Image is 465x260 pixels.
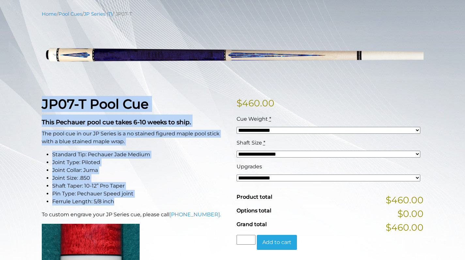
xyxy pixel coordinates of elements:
[84,11,113,17] a: JP Series (T)
[237,163,262,170] span: Upgrades
[42,211,229,219] p: To custom engrave your JP Series cue, please call
[52,151,229,159] li: Standard Tip: Pechauer Jade Medium
[237,194,272,200] span: Product total
[42,10,424,18] nav: Breadcrumb
[52,190,229,198] li: Pin Type: Pechauer Speed joint
[52,198,229,206] li: Ferrule Length: 5/8 inch
[269,116,271,122] abbr: required
[397,207,424,221] span: $0.00
[386,221,424,234] span: $460.00
[42,11,57,17] a: Home
[263,140,265,146] abbr: required
[42,23,424,86] img: jp07-T.png
[42,118,191,126] strong: This Pechauer pool cue takes 6-10 weeks to ship.
[42,96,148,112] strong: JP07-T Pool Cue
[237,116,268,122] span: Cue Weight
[52,166,229,174] li: Joint Collar: Juma
[58,11,82,17] a: Pool Cues
[237,98,274,109] bdi: 460.00
[257,235,297,250] button: Add to cart
[386,193,424,207] span: $460.00
[237,98,242,109] span: $
[237,221,267,227] span: Grand total
[42,130,229,145] p: The pool cue in our JP Series is a no stained figured maple pool stick with a blue stained maple ...
[52,182,229,190] li: Shaft Taper: 10-12” Pro Taper
[237,140,262,146] span: Shaft Size
[52,159,229,166] li: Joint Type: Piloted
[237,235,256,245] input: Product quantity
[52,174,229,182] li: Joint Size: .850
[237,207,271,214] span: Options total
[169,211,221,218] a: [PHONE_NUMBER].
